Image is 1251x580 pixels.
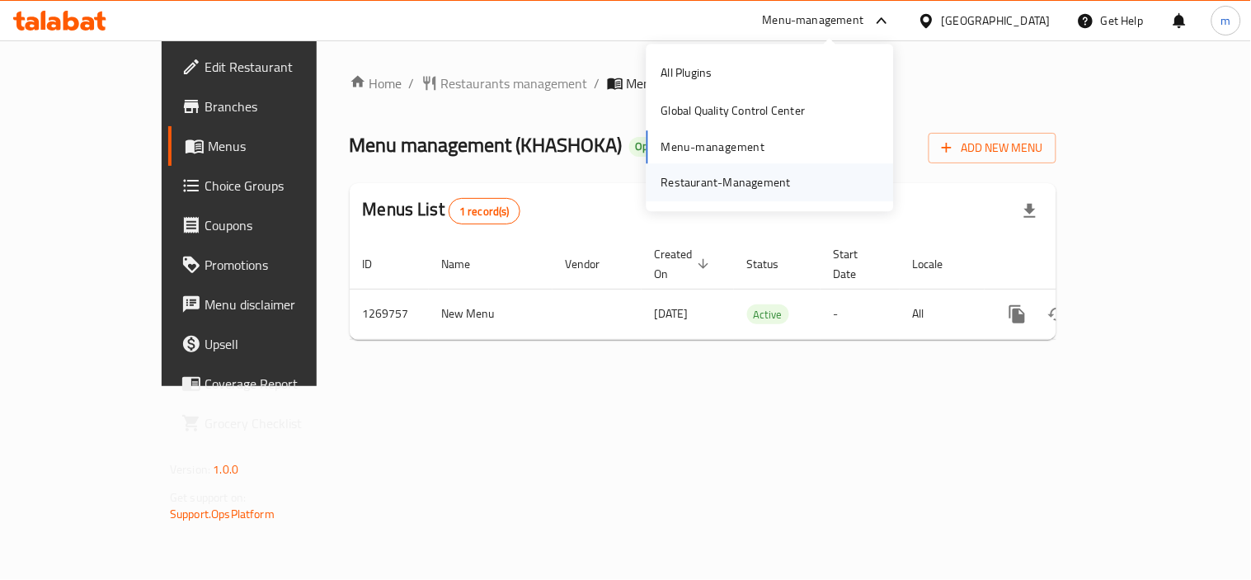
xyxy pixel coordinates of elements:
[834,244,880,284] span: Start Date
[627,73,665,93] span: Menus
[942,12,1051,30] div: [GEOGRAPHIC_DATA]
[1010,191,1050,231] div: Export file
[168,403,370,443] a: Grocery Checklist
[449,204,520,219] span: 1 record(s)
[205,334,357,354] span: Upsell
[655,244,714,284] span: Created On
[1037,295,1077,334] button: Change Status
[929,133,1056,163] button: Add New Menu
[205,255,357,275] span: Promotions
[655,303,689,324] span: [DATE]
[661,102,806,120] div: Global Quality Control Center
[213,459,238,480] span: 1.0.0
[429,289,553,339] td: New Menu
[985,239,1169,290] th: Actions
[205,57,357,77] span: Edit Restaurant
[168,285,370,324] a: Menu disclaimer
[595,73,600,93] li: /
[900,289,985,339] td: All
[170,503,275,525] a: Support.OpsPlatform
[205,374,357,394] span: Coverage Report
[629,139,667,153] span: Open
[205,176,357,196] span: Choice Groups
[629,137,667,157] div: Open
[421,73,588,93] a: Restaurants management
[442,254,492,274] span: Name
[821,289,900,339] td: -
[170,487,246,508] span: Get support on:
[747,304,789,324] div: Active
[998,295,1037,334] button: more
[661,64,713,82] div: All Plugins
[168,126,370,166] a: Menus
[747,254,801,274] span: Status
[350,289,429,339] td: 1269757
[913,254,965,274] span: Locale
[168,245,370,285] a: Promotions
[1221,12,1231,30] span: m
[942,138,1043,158] span: Add New Menu
[168,47,370,87] a: Edit Restaurant
[350,239,1169,340] table: enhanced table
[170,459,210,480] span: Version:
[168,87,370,126] a: Branches
[168,166,370,205] a: Choice Groups
[441,73,588,93] span: Restaurants management
[350,73,402,93] a: Home
[208,136,357,156] span: Menus
[566,254,622,274] span: Vendor
[205,295,357,314] span: Menu disclaimer
[363,254,394,274] span: ID
[168,364,370,403] a: Coverage Report
[168,324,370,364] a: Upsell
[763,11,864,31] div: Menu-management
[449,198,520,224] div: Total records count
[747,305,789,324] span: Active
[168,205,370,245] a: Coupons
[205,413,357,433] span: Grocery Checklist
[205,97,357,116] span: Branches
[661,173,791,191] div: Restaurant-Management
[363,197,520,224] h2: Menus List
[350,126,623,163] span: Menu management ( KHASHOKA )
[205,215,357,235] span: Coupons
[409,73,415,93] li: /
